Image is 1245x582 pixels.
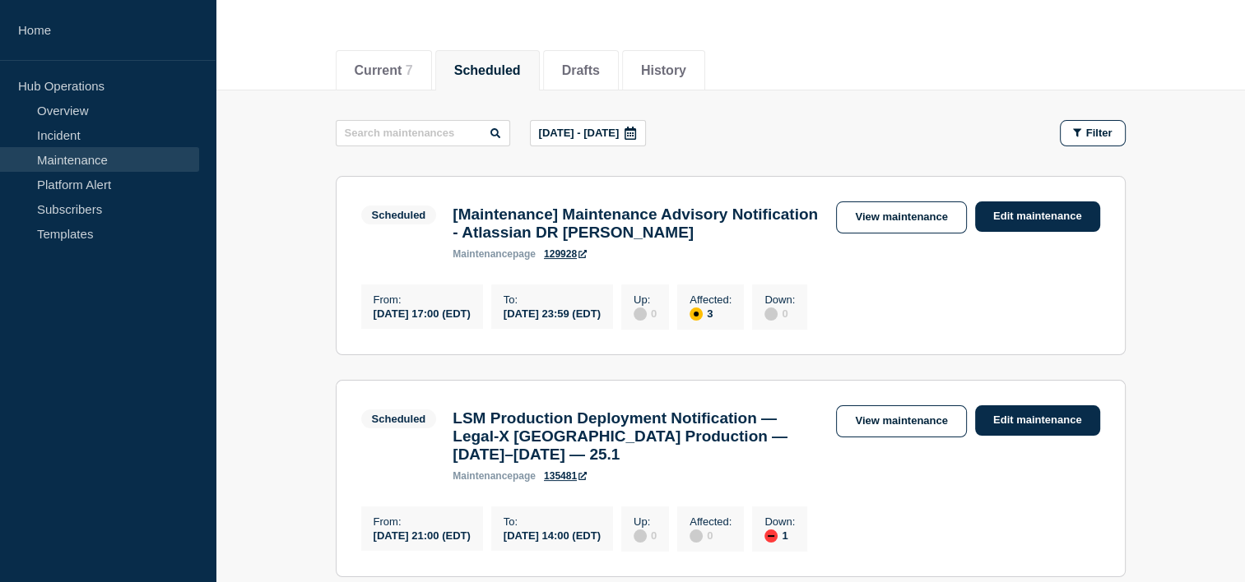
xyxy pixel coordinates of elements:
[634,306,657,321] div: 0
[764,307,778,321] div: disabled
[539,127,620,139] p: [DATE] - [DATE]
[372,209,426,221] div: Scheduled
[690,307,703,321] div: affected
[634,529,647,543] div: disabled
[690,515,732,528] p: Affected :
[504,306,601,320] div: [DATE] 23:59 (EDT)
[690,528,732,543] div: 0
[453,248,513,260] span: maintenance
[634,293,657,306] p: Up :
[836,201,966,233] a: View maintenance
[1086,127,1113,139] span: Filter
[453,470,536,482] p: page
[530,120,647,146] button: [DATE] - [DATE]
[1060,120,1126,146] button: Filter
[454,63,521,78] button: Scheduled
[544,248,587,260] a: 129928
[453,206,820,242] h3: [Maintenance] Maintenance Advisory Notification - Atlassian DR [PERSON_NAME]
[504,528,601,542] div: [DATE] 14:00 (EDT)
[504,293,601,306] p: To :
[406,63,413,77] span: 7
[690,529,703,543] div: disabled
[975,201,1100,232] a: Edit maintenance
[690,306,732,321] div: 3
[690,293,732,306] p: Affected :
[634,307,647,321] div: disabled
[836,405,966,437] a: View maintenance
[374,515,471,528] p: From :
[453,409,820,464] h3: LSM Production Deployment Notification — Legal-X [GEOGRAPHIC_DATA] Production — [DATE]–[DATE] — 25.1
[975,405,1100,436] a: Edit maintenance
[374,528,471,542] div: [DATE] 21:00 (EDT)
[764,528,795,543] div: 1
[336,120,510,146] input: Search maintenances
[355,63,413,78] button: Current 7
[453,470,513,482] span: maintenance
[374,306,471,320] div: [DATE] 17:00 (EDT)
[634,528,657,543] div: 0
[504,515,601,528] p: To :
[764,515,795,528] p: Down :
[764,529,778,543] div: down
[562,63,600,78] button: Drafts
[641,63,686,78] button: History
[544,470,587,482] a: 135481
[764,306,795,321] div: 0
[374,293,471,306] p: From :
[453,248,536,260] p: page
[372,413,426,425] div: Scheduled
[764,293,795,306] p: Down :
[634,515,657,528] p: Up :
